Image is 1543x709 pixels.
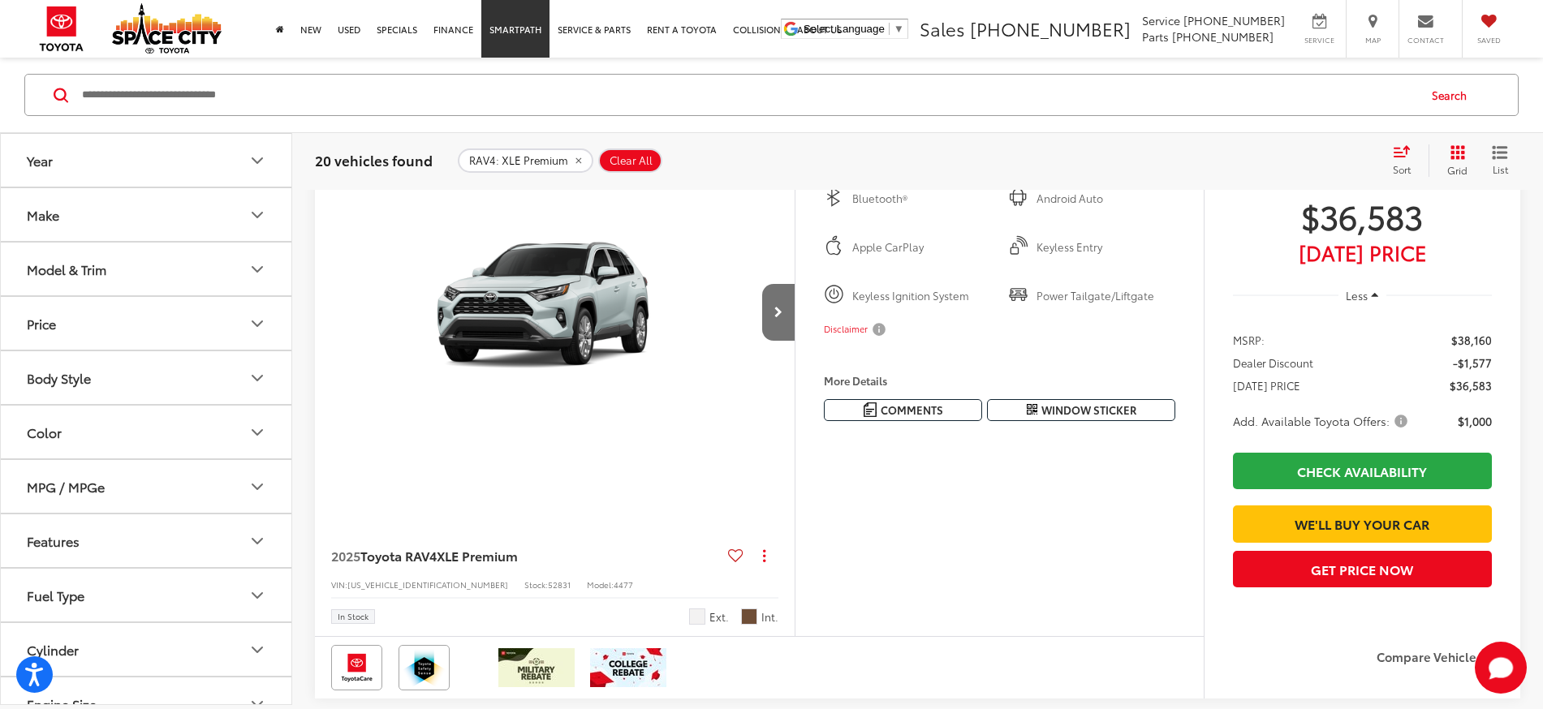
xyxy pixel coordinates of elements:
img: Toyota Care [334,648,379,687]
span: Clear All [610,154,653,167]
span: Disclaimer [824,323,868,336]
span: [DATE] PRICE [1233,377,1300,393]
button: Clear All [598,148,662,173]
label: Compare Vehicle [1377,649,1504,665]
span: Comments [881,402,943,418]
button: Model & TrimModel & Trim [1,243,293,295]
span: $38,160 [1451,332,1492,348]
a: 2025Toyota RAV4XLE Premium [331,547,722,565]
span: Service [1301,35,1338,45]
button: Add. Available Toyota Offers: [1233,413,1413,429]
div: Color [27,424,62,440]
a: Check Availability [1233,453,1492,489]
button: Actions [750,541,778,569]
div: Color [248,423,267,442]
span: Saved [1471,35,1506,45]
button: YearYear [1,134,293,187]
span: Model: [587,578,614,591]
div: Model & Trim [27,261,106,277]
div: MPG / MPGe [27,479,105,494]
div: Features [27,533,80,548]
button: Comments [824,399,982,421]
button: remove RAV4: XLE%20Premium [458,148,593,173]
span: Sales [920,15,965,41]
div: Body Style [27,370,91,385]
button: Disclaimer [824,312,889,346]
div: MPG / MPGe [248,477,267,496]
button: CylinderCylinder [1,623,293,676]
button: Get Price Now [1233,551,1492,587]
span: List [1492,162,1508,176]
img: Comments [864,402,877,416]
button: Select sort value [1385,144,1429,177]
span: 20 vehicles found [315,150,433,170]
span: In Stock [338,612,369,621]
span: [US_VEHICLE_IDENTIFICATION_NUMBER] [347,578,508,591]
button: MakeMake [1,188,293,241]
h4: More Details [824,375,1175,386]
span: -$1,577 [1453,354,1492,371]
div: Fuel Type [248,586,267,605]
a: We'll Buy Your Car [1233,505,1492,542]
div: Body Style [248,368,267,388]
button: Next image [762,284,795,341]
span: ▼ [894,23,904,35]
span: [PHONE_NUMBER] [970,15,1131,41]
a: Select Language​ [804,23,904,35]
span: MSRP: [1233,332,1265,348]
button: FeaturesFeatures [1,514,293,567]
span: Power Tailgate/Liftgate [1037,288,1175,304]
button: Window Sticker [987,399,1175,421]
span: Less [1346,288,1368,303]
span: [PHONE_NUMBER] [1172,28,1274,45]
img: 2025 Toyota RAV4 XLE Premium FWD [314,132,796,494]
span: Contact [1407,35,1444,45]
span: Add. Available Toyota Offers: [1233,413,1411,429]
img: Space City Toyota [112,3,222,54]
span: Stock: [524,578,548,591]
button: PricePrice [1,297,293,350]
span: dropdown dots [763,549,765,562]
span: Android Auto [1037,191,1175,207]
div: Cylinder [248,640,267,660]
input: Search by Make, Model, or Keyword [80,75,1416,114]
div: Cylinder [27,642,79,657]
button: List View [1480,144,1520,177]
span: Keyless Entry [1037,239,1175,256]
span: VIN: [331,578,347,591]
span: Apple CarPlay [852,239,991,256]
span: Dealer Discount [1233,354,1313,371]
div: 2025 Toyota RAV4 XLE Premium 0 [314,132,796,492]
img: Toyota Safety Sense [402,648,446,687]
div: Price [248,314,267,333]
span: Bluetooth® [852,191,991,207]
img: /static/brand-toyota/National_Assets/toyota-military-rebate.jpeg?height=48 [498,648,575,687]
span: 2025 [331,546,360,565]
svg: Start Chat [1475,642,1527,694]
div: Price [27,316,56,331]
div: Make [248,205,267,225]
button: Grid View [1429,144,1480,177]
div: Year [248,151,267,170]
button: Less [1338,281,1387,310]
span: [DATE] Price [1233,244,1492,260]
span: 4477 [614,578,633,591]
span: Parts [1142,28,1169,45]
button: Toggle Chat Window [1475,642,1527,694]
span: RAV4: XLE Premium [469,154,568,167]
span: Toyota RAV4 [360,546,437,565]
div: Year [27,153,53,168]
span: $36,583 [1233,196,1492,236]
button: Fuel TypeFuel Type [1,569,293,621]
i: Window Sticker [1027,403,1037,416]
a: 2025 Toyota RAV4 XLE Premium FWD2025 Toyota RAV4 XLE Premium FWD2025 Toyota RAV4 XLE Premium FWD2... [314,132,796,492]
div: Features [248,531,267,551]
div: Make [27,207,59,222]
span: [PHONE_NUMBER] [1183,12,1285,28]
button: ColorColor [1,406,293,458]
span: $36,583 [1450,377,1492,393]
button: Body StyleBody Style [1,351,293,404]
span: Service [1142,12,1180,28]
